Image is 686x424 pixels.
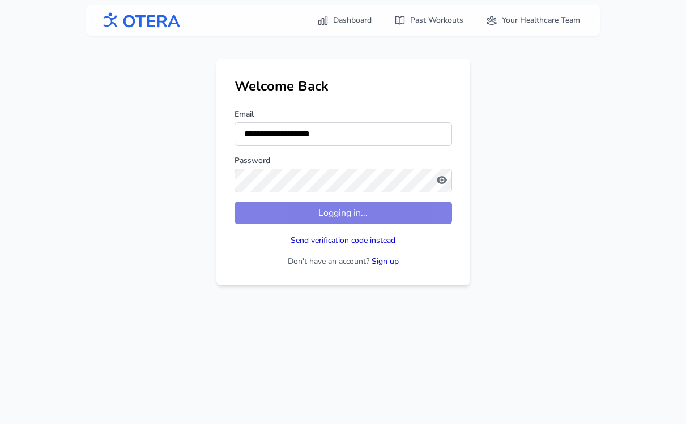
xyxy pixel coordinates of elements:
[372,256,399,267] a: Sign up
[310,10,378,31] a: Dashboard
[235,202,452,224] button: Logging in...
[387,10,470,31] a: Past Workouts
[291,235,395,246] button: Send verification code instead
[235,109,452,120] label: Email
[235,155,452,166] label: Password
[479,10,587,31] a: Your Healthcare Team
[235,256,452,267] p: Don't have an account?
[99,8,181,33] img: OTERA logo
[235,77,452,95] h1: Welcome Back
